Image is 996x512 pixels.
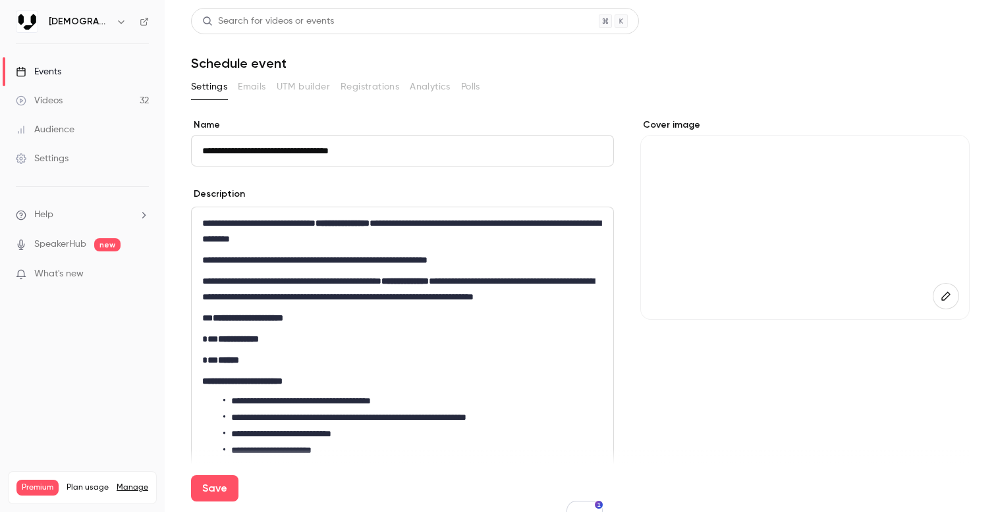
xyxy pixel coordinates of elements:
span: new [94,238,121,251]
iframe: Noticeable Trigger [133,269,149,280]
li: help-dropdown-opener [16,208,149,222]
span: Premium [16,480,59,496]
label: Cover image [640,118,970,132]
span: Analytics [410,80,451,94]
a: Manage [117,482,148,493]
span: Polls [461,80,480,94]
a: SpeakerHub [34,238,86,251]
span: Help [34,208,53,222]
label: Name [191,118,614,132]
div: Events [16,65,61,78]
div: Settings [16,152,69,165]
div: Search for videos or events [202,14,334,28]
h1: Schedule event [191,55,970,71]
div: Audience [16,123,74,136]
span: Registrations [341,80,399,94]
h6: [DEMOGRAPHIC_DATA] [49,15,111,28]
button: Settings [191,76,227,97]
img: Vainu [16,11,38,32]
div: Videos [16,94,63,107]
span: What's new [34,267,84,281]
span: UTM builder [277,80,330,94]
span: Emails [238,80,265,94]
button: Save [191,475,238,501]
span: Plan usage [67,482,109,493]
label: Description [191,188,245,201]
